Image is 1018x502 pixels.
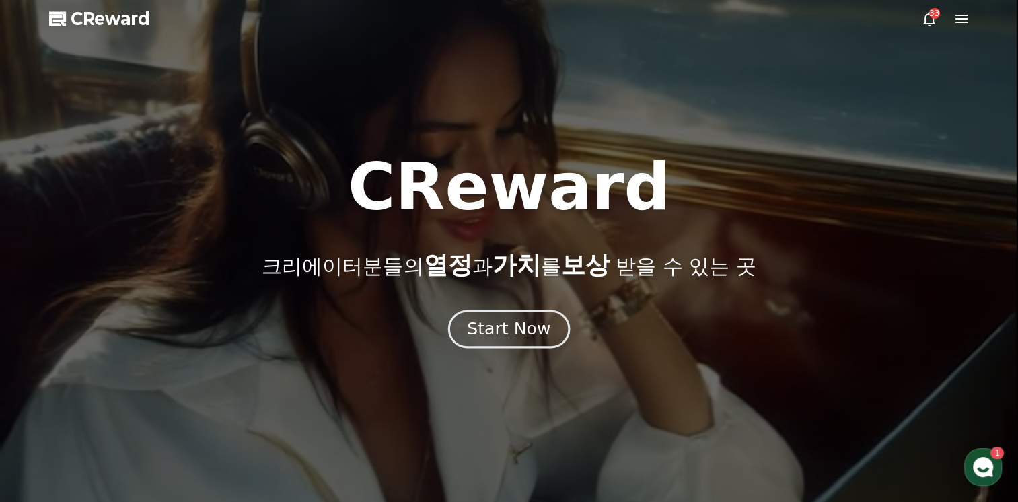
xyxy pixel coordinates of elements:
span: CReward [71,8,150,30]
span: 열정 [423,251,472,279]
a: CReward [49,8,150,30]
h1: CReward [348,155,670,219]
a: Start Now [451,324,567,337]
div: 33 [929,8,940,19]
button: Start Now [448,310,570,349]
p: 크리에이터분들의 과 를 받을 수 있는 곳 [262,252,756,279]
div: Start Now [467,318,550,340]
a: 설정 [174,390,258,424]
a: 1대화 [89,390,174,424]
span: 설정 [208,410,224,421]
span: 1 [137,390,141,400]
span: 보상 [560,251,609,279]
span: 가치 [492,251,540,279]
span: 대화 [123,411,139,422]
a: 홈 [4,390,89,424]
a: 33 [921,11,937,27]
span: 홈 [42,410,50,421]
